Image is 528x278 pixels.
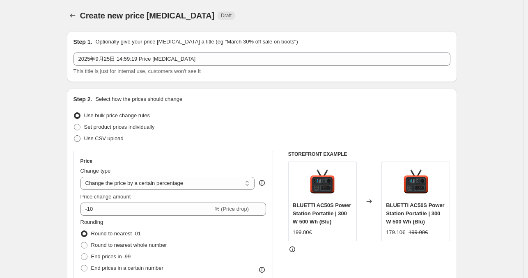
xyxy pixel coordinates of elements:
[80,219,103,225] span: Rounding
[386,228,405,237] div: 179.10€
[91,242,167,248] span: Round to nearest whole number
[84,124,155,130] span: Set product prices individually
[84,135,124,141] span: Use CSV upload
[95,38,298,46] p: Optionally give your price [MEDICAL_DATA] a title (eg "March 30% off sale on boots")
[73,52,450,66] input: 30% off holiday sale
[386,202,445,225] span: BLUETTI AC50S Power Station Portatile | 300 W 500 Wh (Blu)
[293,228,312,237] div: 199.00€
[288,151,450,157] h6: STOREFRONT EXAMPLE
[73,95,92,103] h2: Step 2.
[91,253,131,260] span: End prices in .99
[95,95,182,103] p: Select how the prices should change
[73,68,201,74] span: This title is just for internal use, customers won't see it
[215,206,249,212] span: % (Price drop)
[80,194,131,200] span: Price change amount
[80,168,111,174] span: Change type
[399,166,432,199] img: 4_80x.jpg
[84,112,150,118] span: Use bulk price change rules
[293,202,351,225] span: BLUETTI AC50S Power Station Portatile | 300 W 500 Wh (Blu)
[80,11,215,20] span: Create new price [MEDICAL_DATA]
[67,10,78,21] button: Price change jobs
[91,265,163,271] span: End prices in a certain number
[80,158,92,164] h3: Price
[80,203,213,216] input: -15
[409,228,428,237] strike: 199.00€
[306,166,339,199] img: 4_80x.jpg
[221,12,232,19] span: Draft
[258,179,266,187] div: help
[91,230,141,237] span: Round to nearest .01
[73,38,92,46] h2: Step 1.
